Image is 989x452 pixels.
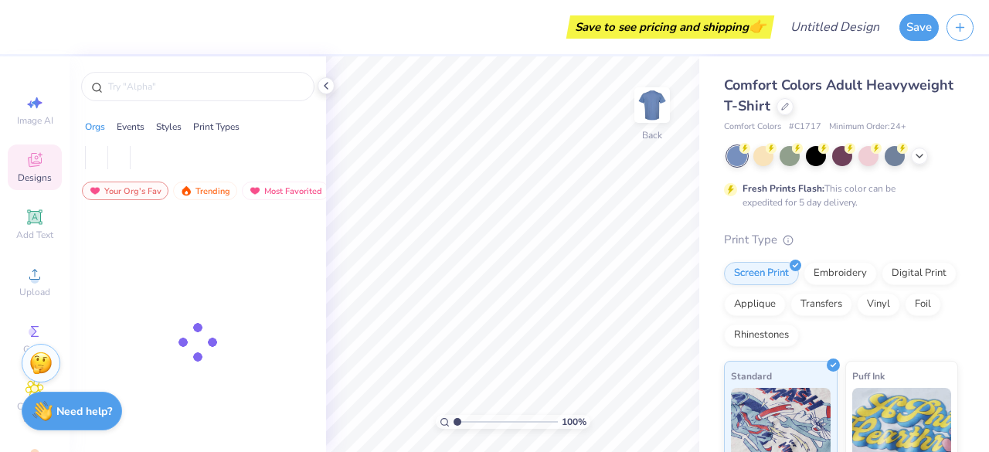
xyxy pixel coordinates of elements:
[749,17,766,36] span: 👉
[804,262,877,285] div: Embroidery
[857,293,900,316] div: Vinyl
[562,415,586,429] span: 100 %
[790,293,852,316] div: Transfers
[731,368,772,384] span: Standard
[242,182,329,200] div: Most Favorited
[82,182,168,200] div: Your Org's Fav
[16,229,53,241] span: Add Text
[56,404,112,419] strong: Need help?
[19,286,50,298] span: Upload
[724,76,953,115] span: Comfort Colors Adult Heavyweight T-Shirt
[743,182,933,209] div: This color can be expedited for 5 day delivery.
[882,262,957,285] div: Digital Print
[249,185,261,196] img: most_fav.gif
[789,121,821,134] span: # C1717
[778,12,892,42] input: Untitled Design
[724,231,958,249] div: Print Type
[107,79,304,94] input: Try "Alpha"
[852,368,885,384] span: Puff Ink
[642,128,662,142] div: Back
[724,324,799,347] div: Rhinestones
[85,120,105,134] div: Orgs
[89,185,101,196] img: most_fav.gif
[173,182,237,200] div: Trending
[724,293,786,316] div: Applique
[18,172,52,184] span: Designs
[724,121,781,134] span: Comfort Colors
[899,14,939,41] button: Save
[23,343,47,355] span: Greek
[724,262,799,285] div: Screen Print
[743,182,824,195] strong: Fresh Prints Flash:
[117,120,144,134] div: Events
[180,185,192,196] img: trending.gif
[829,121,906,134] span: Minimum Order: 24 +
[193,120,240,134] div: Print Types
[905,293,941,316] div: Foil
[637,90,668,121] img: Back
[17,114,53,127] span: Image AI
[8,400,62,425] span: Clipart & logos
[570,15,770,39] div: Save to see pricing and shipping
[156,120,182,134] div: Styles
